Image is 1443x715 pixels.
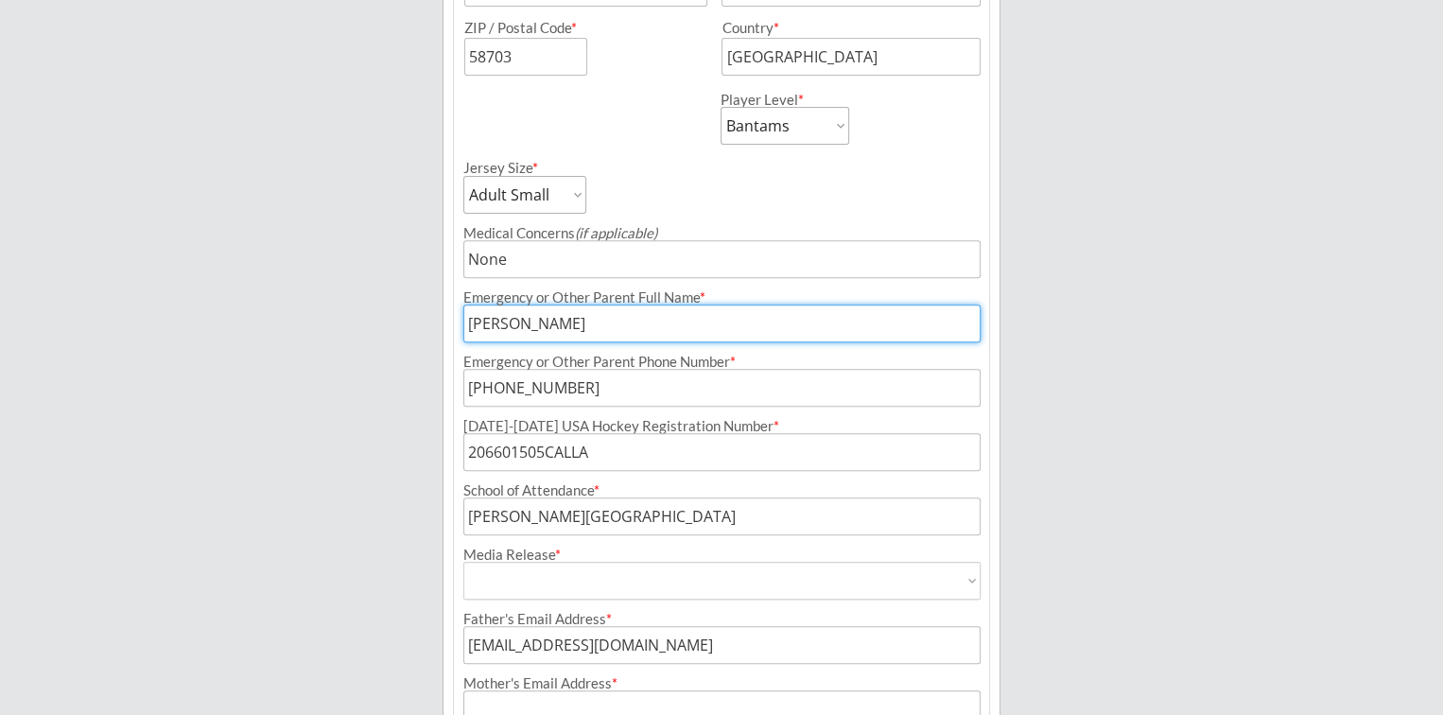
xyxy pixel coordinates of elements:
[463,419,980,433] div: [DATE]-[DATE] USA Hockey Registration Number
[463,240,980,278] input: Allergies, injuries, etc.
[463,226,980,240] div: Medical Concerns
[721,21,957,35] div: Country
[463,355,980,369] div: Emergency or Other Parent Phone Number
[463,290,980,305] div: Emergency or Other Parent Full Name
[463,676,980,690] div: Mother's Email Address
[463,548,980,562] div: Media Release
[463,483,980,497] div: School of Attendance
[463,161,561,175] div: Jersey Size
[463,612,980,626] div: Father's Email Address
[721,93,849,107] div: Player Level
[575,224,657,241] em: (if applicable)
[464,21,704,35] div: ZIP / Postal Code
